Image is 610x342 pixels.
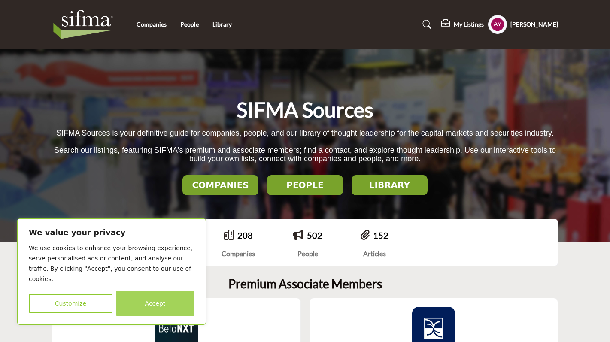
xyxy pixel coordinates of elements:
[116,291,194,316] button: Accept
[488,15,507,34] button: Show hide supplier dropdown
[237,97,373,123] h1: SIFMA Sources
[29,294,112,313] button: Customize
[414,18,437,31] a: Search
[293,248,322,259] div: People
[182,175,258,195] button: COMPANIES
[352,175,428,195] button: LIBRARY
[180,21,199,28] a: People
[441,19,484,30] div: My Listings
[361,248,388,259] div: Articles
[222,248,255,259] div: Companies
[185,180,256,190] h2: COMPANIES
[228,277,382,291] h2: Premium Associate Members
[54,146,556,163] span: Search our listings, featuring SIFMA's premium and associate members; find a contact, and explore...
[29,227,194,238] p: We value your privacy
[510,20,558,29] h5: [PERSON_NAME]
[29,243,194,284] p: We use cookies to enhance your browsing experience, serve personalised ads or content, and analys...
[373,230,388,240] a: 152
[56,129,553,137] span: SIFMA Sources is your definitive guide for companies, people, and our library of thought leadersh...
[270,180,340,190] h2: PEOPLE
[52,7,118,42] img: Site Logo
[307,230,322,240] a: 502
[267,175,343,195] button: PEOPLE
[237,230,253,240] a: 208
[137,21,167,28] a: Companies
[454,21,484,28] h5: My Listings
[354,180,425,190] h2: LIBRARY
[212,21,232,28] a: Library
